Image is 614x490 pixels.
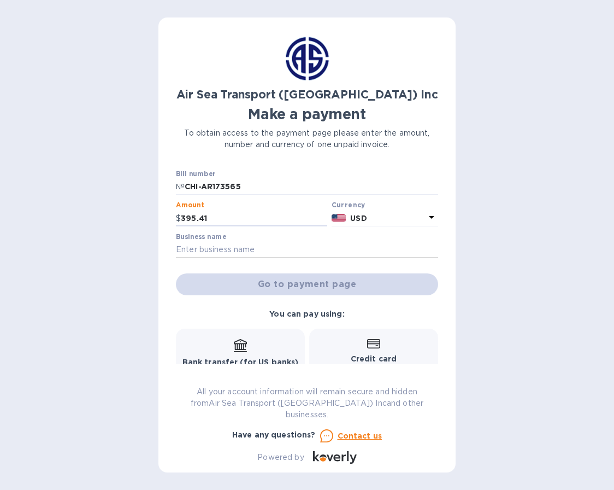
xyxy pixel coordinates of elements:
[338,431,382,440] u: Contact us
[176,213,181,224] p: $
[176,242,438,258] input: Enter business name
[182,358,299,366] b: Bank transfer (for US banks)
[351,354,397,363] b: Credit card
[176,386,438,421] p: All your account information will remain secure and hidden from Air Sea Transport ([GEOGRAPHIC_DA...
[176,234,226,240] label: Business name
[332,214,346,222] img: USD
[176,171,215,177] label: Bill number
[257,452,304,463] p: Powered by
[232,430,316,439] b: Have any questions?
[181,210,327,226] input: 0.00
[176,87,438,101] b: Air Sea Transport ([GEOGRAPHIC_DATA]) Inc
[332,201,365,209] b: Currency
[185,179,438,195] input: Enter bill number
[176,106,438,123] h1: Make a payment
[350,214,367,223] b: USD
[176,127,438,150] p: To obtain access to the payment page please enter the amount, number and currency of one unpaid i...
[176,202,204,209] label: Amount
[176,181,185,192] p: №
[269,310,344,318] b: You can pay using:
